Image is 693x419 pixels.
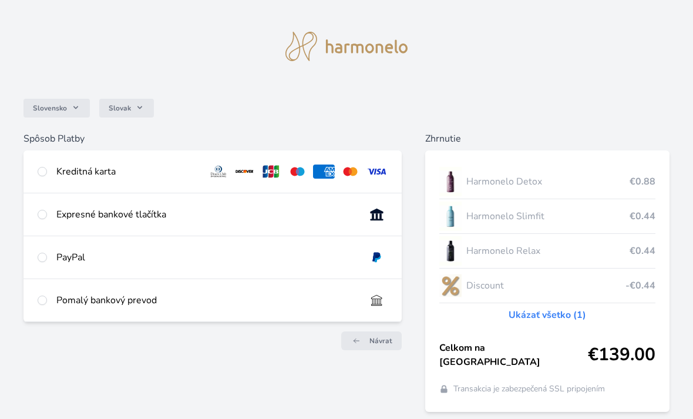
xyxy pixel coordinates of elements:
[466,209,630,223] span: Harmonelo Slimfit
[439,271,462,300] img: discount-lo.png
[341,331,402,350] a: Návrat
[425,132,670,146] h6: Zhrnutie
[56,293,356,307] div: Pomalý bankový prevod
[33,103,67,113] span: Slovensko
[439,202,462,231] img: SLIMFIT_se_stinem_x-lo.jpg
[366,250,388,264] img: paypal.svg
[453,383,605,395] span: Transakcia je zabezpečená SSL pripojením
[366,293,388,307] img: bankTransfer_IBAN.svg
[208,165,230,179] img: diners.svg
[369,336,392,346] span: Návrat
[630,244,655,258] span: €0.44
[285,32,408,61] img: logo.svg
[625,279,655,293] span: -€0.44
[23,132,402,146] h6: Spôsob Platby
[339,165,361,179] img: mc.svg
[509,308,586,322] a: Ukázať všetko (1)
[439,167,462,196] img: DETOX_se_stinem_x-lo.jpg
[287,165,308,179] img: maestro.svg
[109,103,131,113] span: Slovak
[439,341,588,369] span: Celkom na [GEOGRAPHIC_DATA]
[466,244,630,258] span: Harmonelo Relax
[23,99,90,118] button: Slovensko
[588,344,655,366] span: €139.00
[56,207,356,222] div: Expresné bankové tlačítka
[234,165,255,179] img: discover.svg
[56,165,199,179] div: Kreditná karta
[366,207,388,222] img: onlineBanking_SK.svg
[99,99,154,118] button: Slovak
[466,279,625,293] span: Discount
[466,175,630,189] span: Harmonelo Detox
[630,175,655,189] span: €0.88
[366,165,388,179] img: visa.svg
[439,236,462,266] img: CLEAN_RELAX_se_stinem_x-lo.jpg
[313,165,335,179] img: amex.svg
[260,165,282,179] img: jcb.svg
[630,209,655,223] span: €0.44
[56,250,356,264] div: PayPal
